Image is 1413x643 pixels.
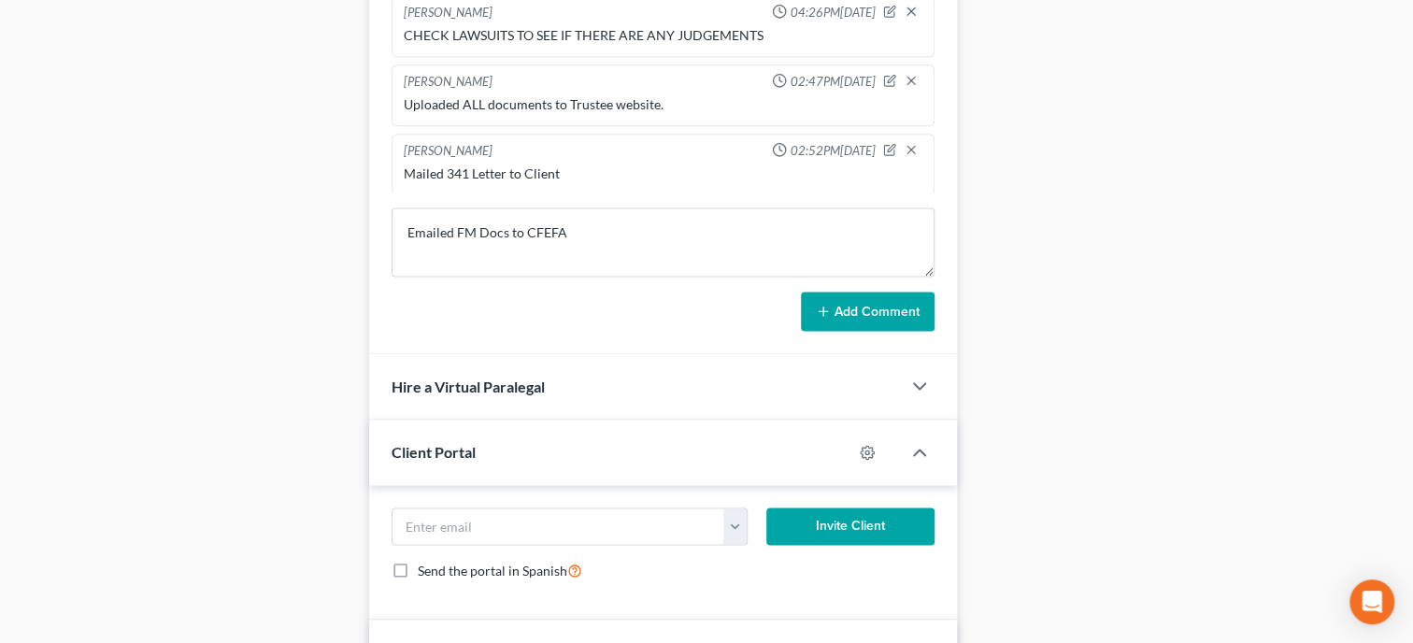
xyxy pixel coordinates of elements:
[392,443,476,461] span: Client Portal
[404,95,922,114] div: Uploaded ALL documents to Trustee website.
[392,508,724,544] input: Enter email
[404,142,492,161] div: [PERSON_NAME]
[404,4,492,22] div: [PERSON_NAME]
[766,507,935,545] button: Invite Client
[404,164,922,183] div: Mailed 341 Letter to Client
[404,73,492,92] div: [PERSON_NAME]
[801,292,935,331] button: Add Comment
[791,73,876,91] span: 02:47PM[DATE]
[791,4,876,21] span: 04:26PM[DATE]
[791,142,876,160] span: 02:52PM[DATE]
[1349,579,1394,624] div: Open Intercom Messenger
[392,378,545,395] span: Hire a Virtual Paralegal
[418,563,567,579] span: Send the portal in Spanish
[404,26,922,45] div: CHECK LAWSUITS TO SEE IF THERE ARE ANY JUDGEMENTS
